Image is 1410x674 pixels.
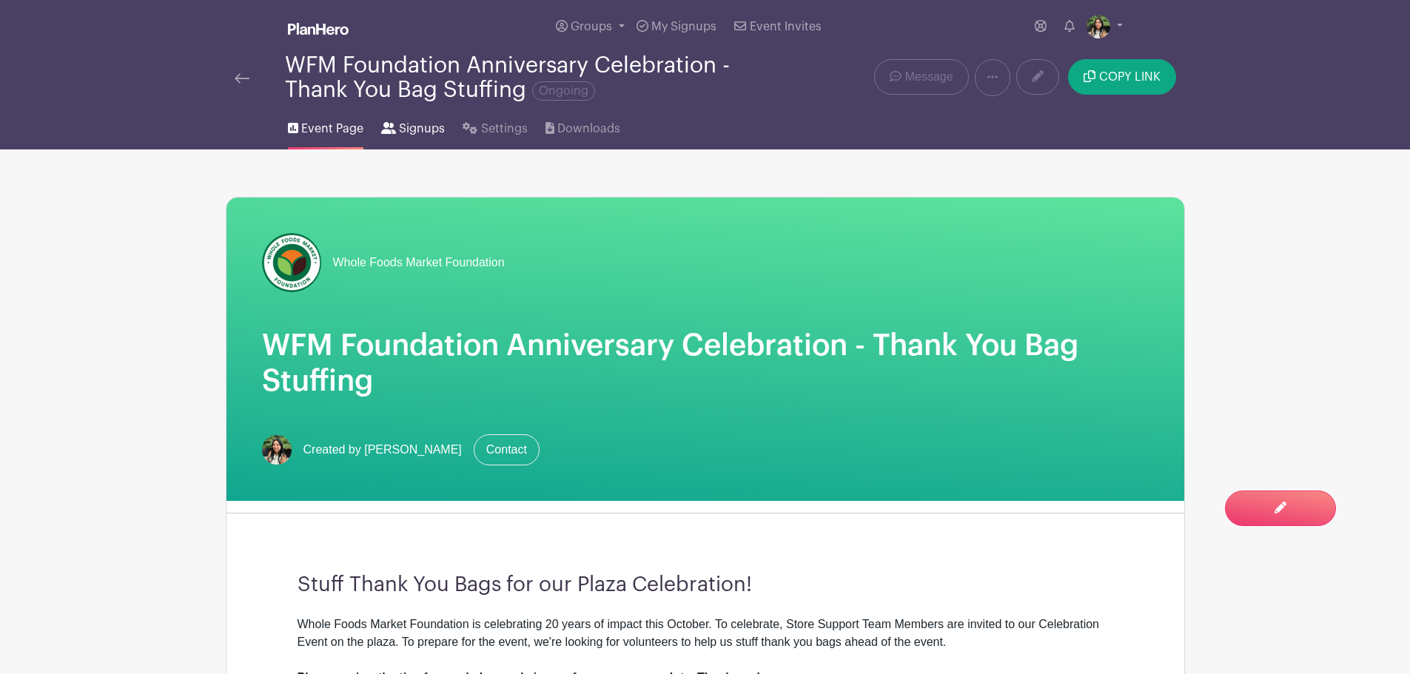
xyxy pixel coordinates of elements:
a: Downloads [545,102,620,149]
span: My Signups [651,21,716,33]
span: Created by [PERSON_NAME] [303,441,462,459]
h1: WFM Foundation Anniversary Celebration - Thank You Bag Stuffing [262,328,1149,399]
a: Contact [474,434,540,465]
span: Settings [481,120,528,138]
div: WFM Foundation Anniversary Celebration - Thank You Bag Stuffing [285,53,765,102]
a: Signups [381,102,445,149]
img: mireya.jpg [262,435,292,465]
span: Downloads [557,120,620,138]
span: Event Invites [750,21,822,33]
span: Message [905,68,953,86]
a: Message [874,59,968,95]
span: Ongoing [532,81,595,101]
span: Event Page [301,120,363,138]
span: Whole Foods Market Foundation [333,254,505,272]
button: COPY LINK [1068,59,1175,95]
span: COPY LINK [1099,71,1161,83]
span: Signups [399,120,445,138]
a: Event Page [288,102,363,149]
h3: Stuff Thank You Bags for our Plaza Celebration! [298,573,1113,598]
a: Settings [463,102,527,149]
img: logo_white-6c42ec7e38ccf1d336a20a19083b03d10ae64f83f12c07503d8b9e83406b4c7d.svg [288,23,349,35]
img: wfmf_primary_badge_4c.png [262,233,321,292]
span: Groups [571,21,612,33]
img: back-arrow-29a5d9b10d5bd6ae65dc969a981735edf675c4d7a1fe02e03b50dbd4ba3cdb55.svg [235,73,249,84]
img: mireya.jpg [1087,15,1110,38]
